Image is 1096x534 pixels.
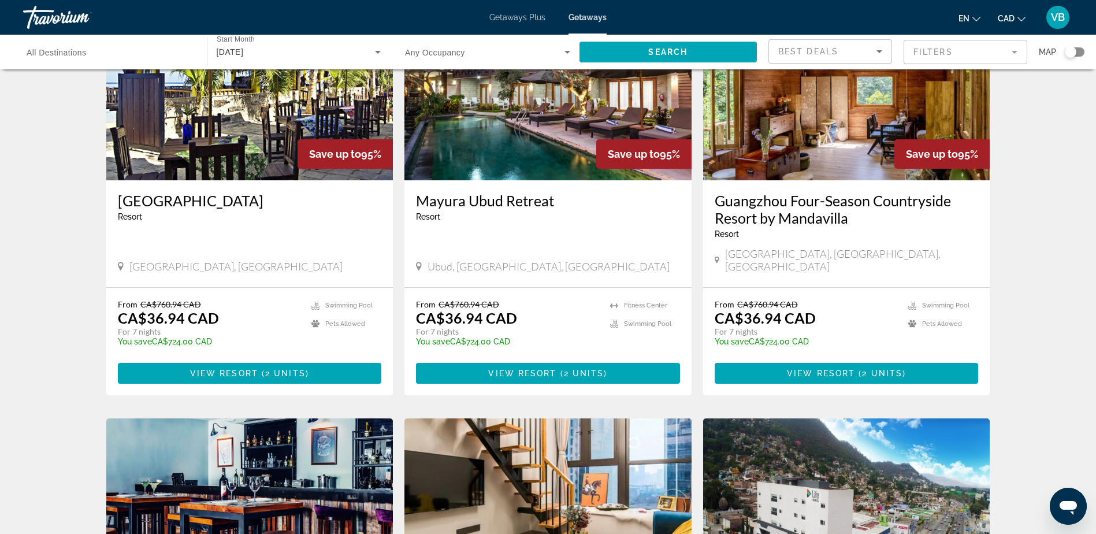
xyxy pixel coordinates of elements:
span: Swimming Pool [325,302,373,309]
span: You save [118,337,152,346]
button: Search [579,42,757,62]
a: Getaways [569,13,607,22]
span: View Resort [787,369,855,378]
span: Save up to [906,148,958,160]
span: Resort [416,212,440,221]
p: CA$36.94 CAD [118,309,219,327]
span: You save [416,337,450,346]
span: Swimming Pool [922,302,969,309]
span: 2 units [265,369,306,378]
span: Fitness Center [624,302,667,309]
span: [DATE] [217,47,244,57]
a: Mayura Ubud Retreat [416,192,680,209]
p: CA$36.94 CAD [416,309,517,327]
a: [GEOGRAPHIC_DATA] [118,192,382,209]
div: 95% [894,139,990,169]
button: User Menu [1043,5,1073,29]
mat-select: Sort by [778,44,882,58]
p: CA$36.94 CAD [715,309,816,327]
span: CA$760.94 CAD [439,299,499,309]
iframe: Button to launch messaging window [1050,488,1087,525]
span: Search [648,47,688,57]
span: Best Deals [778,47,838,56]
button: Filter [904,39,1027,65]
span: From [118,299,138,309]
button: View Resort(2 units) [416,363,680,384]
p: CA$724.00 CAD [416,337,599,346]
button: Change language [958,10,980,27]
span: CA$760.94 CAD [140,299,201,309]
span: en [958,14,969,23]
p: For 7 nights [118,327,300,337]
span: ( ) [855,369,906,378]
div: 95% [596,139,692,169]
div: 95% [298,139,393,169]
span: All Destinations [27,48,87,57]
p: For 7 nights [416,327,599,337]
span: From [715,299,734,309]
span: Start Month [217,36,255,43]
span: Ubud, [GEOGRAPHIC_DATA], [GEOGRAPHIC_DATA] [428,260,670,273]
span: Save up to [309,148,361,160]
a: Getaways Plus [489,13,545,22]
span: 2 units [862,369,902,378]
span: ( ) [258,369,309,378]
span: Save up to [608,148,660,160]
span: Swimming Pool [624,320,671,328]
span: View Resort [190,369,258,378]
p: CA$724.00 CAD [715,337,897,346]
button: Change currency [998,10,1026,27]
span: Resort [715,229,739,239]
p: CA$724.00 CAD [118,337,300,346]
span: View Resort [488,369,556,378]
span: Map [1039,44,1056,60]
span: From [416,299,436,309]
span: Pets Allowed [325,320,365,328]
span: [GEOGRAPHIC_DATA], [GEOGRAPHIC_DATA] [129,260,343,273]
span: 2 units [564,369,604,378]
span: [GEOGRAPHIC_DATA], [GEOGRAPHIC_DATA], [GEOGRAPHIC_DATA] [725,247,979,273]
a: Guangzhou Four-Season Countryside Resort by Mandavilla [715,192,979,227]
p: For 7 nights [715,327,897,337]
span: VB [1051,12,1065,23]
span: ( ) [557,369,608,378]
span: Any Occupancy [405,48,465,57]
span: Resort [118,212,142,221]
button: View Resort(2 units) [118,363,382,384]
span: CA$760.94 CAD [737,299,798,309]
span: You save [715,337,749,346]
span: CAD [998,14,1015,23]
a: Travorium [23,2,139,32]
button: View Resort(2 units) [715,363,979,384]
span: Pets Allowed [922,320,962,328]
